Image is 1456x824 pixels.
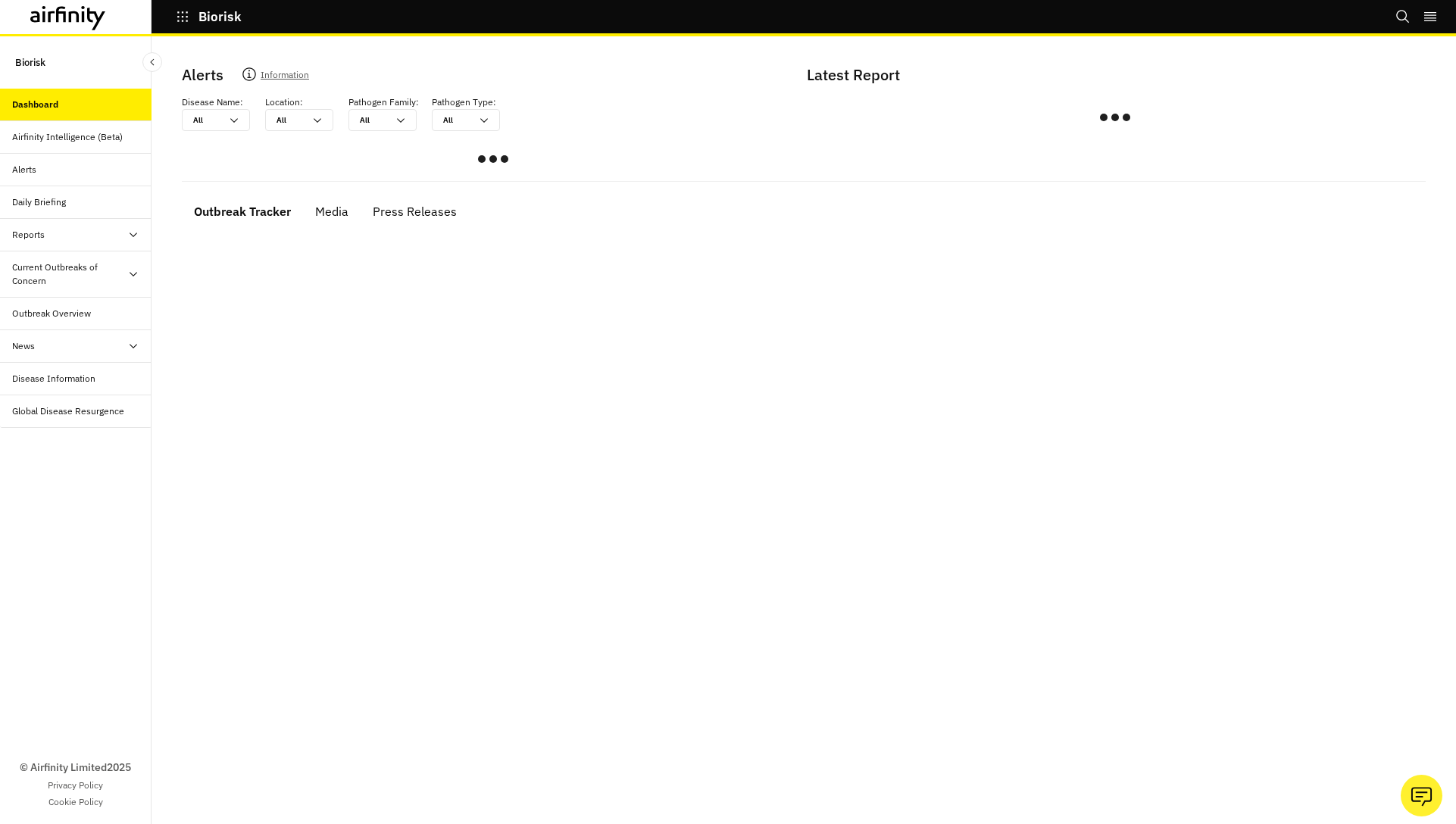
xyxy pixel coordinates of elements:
p: Biorisk [198,10,242,23]
div: Daily Briefing [12,195,66,209]
p: Alerts [182,64,223,86]
div: Disease Information [12,372,95,385]
a: Privacy Policy [48,779,103,792]
p: Latest Report [807,64,1420,86]
p: Biorisk [15,48,45,76]
p: Pathogen Family : [348,95,419,109]
p: Disease Name : [182,95,243,109]
div: Current Outbreaks of Concern [12,261,127,288]
div: Reports [12,228,45,242]
button: Search [1395,4,1411,30]
div: Outbreak Tracker [194,200,291,223]
button: Ask our analysts [1401,775,1442,816]
a: Cookie Policy [48,795,103,809]
div: Press Releases [373,200,457,223]
div: News [12,339,35,353]
div: Global Disease Resurgence [12,404,124,418]
div: Media [315,200,348,223]
div: Dashboard [12,98,58,111]
button: Biorisk [176,4,242,30]
div: Outbreak Overview [12,307,91,320]
button: Close Sidebar [142,52,162,72]
p: Location : [265,95,303,109]
p: © Airfinity Limited 2025 [20,760,131,776]
div: Alerts [12,163,36,176]
p: Pathogen Type : [432,95,496,109]
p: Information [261,67,309,88]
div: Airfinity Intelligence (Beta) [12,130,123,144]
